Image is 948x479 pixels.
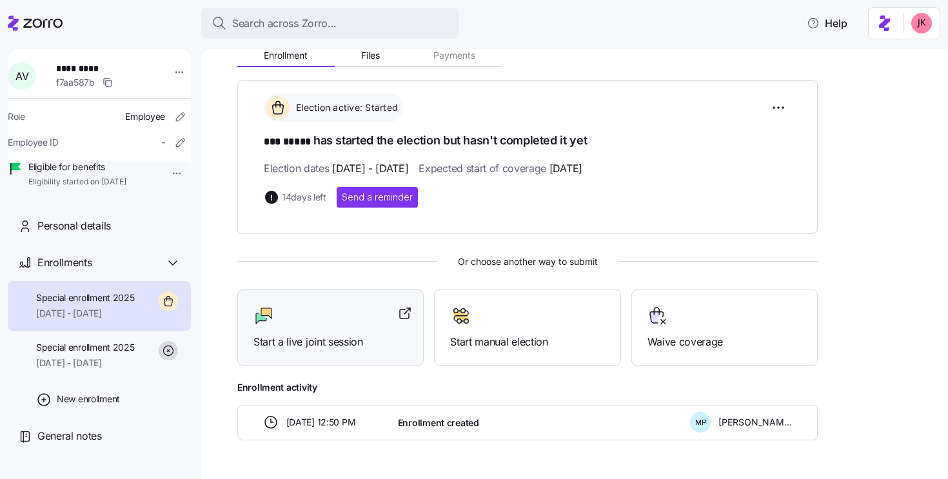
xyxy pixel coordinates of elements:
span: [PERSON_NAME] [718,416,792,429]
button: Send a reminder [337,187,418,208]
span: New enrollment [57,393,120,406]
span: Files [361,51,380,60]
span: Enrollment [264,51,308,60]
h1: has started the election but hasn't completed it yet [264,132,791,150]
span: Enrollment activity [237,381,818,394]
span: [DATE] - [DATE] [36,357,135,369]
span: [DATE] 12:50 PM [286,416,356,429]
span: Election dates [264,161,408,177]
span: [DATE] - [DATE] [36,307,135,320]
span: - [161,136,165,149]
span: Employee ID [8,136,59,149]
span: Personal details [37,218,111,234]
span: Or choose another way to submit [237,255,818,269]
span: Payments [433,51,475,60]
span: f7aa587b [56,76,95,89]
button: Help [796,10,858,36]
span: Eligible for benefits [28,161,126,173]
span: Employee [125,110,165,123]
span: [DATE] [549,161,582,177]
span: General notes [37,428,102,444]
span: Enrollment created [398,416,479,429]
span: Election active: Started [292,101,398,114]
span: Help [807,15,847,31]
span: Start a live joint session [253,334,408,350]
img: 19f1c8dceb8a17c03adbc41d53a5807f [911,13,932,34]
span: 14 days left [282,191,326,204]
span: Waive coverage [647,334,802,350]
span: A V [15,71,28,81]
span: Search across Zorro... [232,15,337,32]
span: M P [695,419,706,426]
span: Special enrollment 2025 [36,291,135,304]
span: Send a reminder [342,191,413,204]
span: Enrollments [37,255,92,271]
span: [DATE] - [DATE] [332,161,408,177]
span: Special enrollment 2025 [36,341,135,354]
span: Expected start of coverage [419,161,582,177]
span: Eligibility started on [DATE] [28,177,126,188]
button: Search across Zorro... [201,8,459,39]
span: Role [8,110,25,123]
span: Start manual election [450,334,604,350]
